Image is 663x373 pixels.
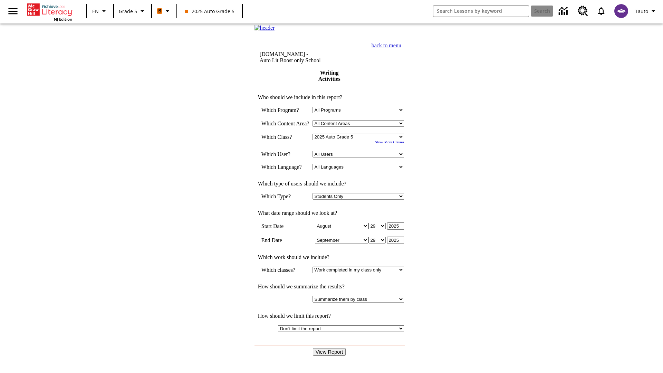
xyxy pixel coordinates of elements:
span: 2025 Auto Grade 5 [185,8,234,15]
td: How should we summarize the results? [254,284,404,290]
a: Writing Activities [318,70,340,82]
button: Profile/Settings [632,5,660,17]
div: Home [27,2,72,22]
input: View Report [313,348,346,356]
span: NJ Edition [54,17,72,22]
span: Tauto [635,8,648,15]
td: Which Program? [261,107,309,113]
a: Data Center [555,2,574,21]
td: [DOMAIN_NAME] - [260,51,347,64]
button: Language: EN, Select a language [89,5,111,17]
a: Resource Center, Will open in new tab [574,2,592,20]
img: header [254,25,275,31]
td: Which type of users should we include? [254,181,404,187]
img: avatar image [614,4,628,18]
td: Which work should we include? [254,254,404,260]
nobr: Which Content Area? [261,121,309,126]
td: Who should we include in this report? [254,94,404,101]
a: Notifications [592,2,610,20]
button: Boost Class color is orange. Change class color [154,5,174,17]
td: Which classes? [261,267,309,273]
a: back to menu [372,42,401,48]
td: Which Language? [261,164,309,170]
span: Grade 5 [119,8,137,15]
td: Start Date [261,222,309,230]
td: Which Class? [261,134,309,140]
button: Select a new avatar [610,2,632,20]
td: Which Type? [261,193,309,200]
span: B [158,7,161,15]
td: How should we limit this report? [254,313,404,319]
a: Show More Classes [375,140,404,144]
button: Open side menu [3,1,23,21]
td: Which User? [261,151,309,157]
span: EN [92,8,99,15]
nobr: Auto Lit Boost only School [260,57,321,63]
td: What date range should we look at? [254,210,404,216]
td: End Date [261,237,309,244]
input: search field [433,6,529,17]
button: Grade: Grade 5, Select a grade [116,5,149,17]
